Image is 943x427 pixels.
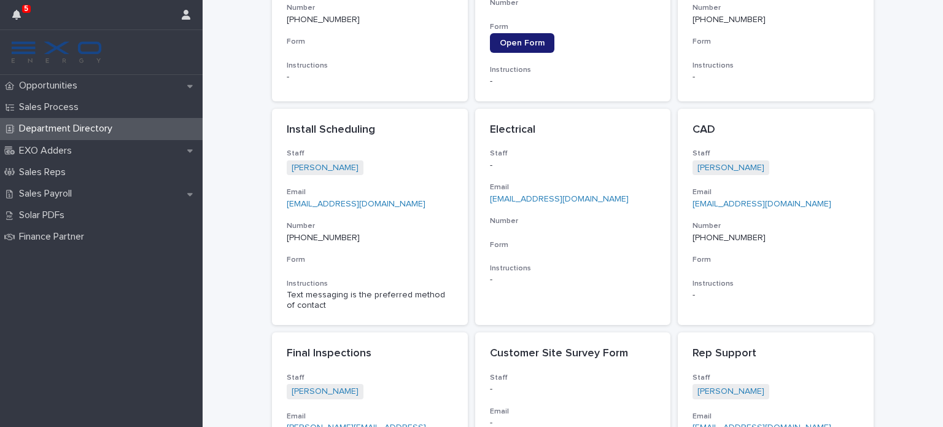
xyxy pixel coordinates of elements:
[490,373,656,383] h3: Staff
[12,7,28,29] div: 5
[14,210,74,221] p: Solar PDFs
[14,188,82,200] p: Sales Payroll
[292,386,359,397] a: [PERSON_NAME]
[490,123,656,137] p: Electrical
[693,279,859,289] h3: Instructions
[693,200,831,208] a: [EMAIL_ADDRESS][DOMAIN_NAME]
[490,65,656,75] h3: Instructions
[287,123,453,137] p: Install Scheduling
[693,233,766,242] a: [PHONE_NUMBER]
[14,231,94,243] p: Finance Partner
[693,149,859,159] h3: Staff
[693,255,859,265] h3: Form
[287,233,360,242] a: [PHONE_NUMBER]
[693,290,859,300] div: -
[14,166,76,178] p: Sales Reps
[475,109,671,326] a: ElectricalStaff-Email[EMAIL_ADDRESS][DOMAIN_NAME]NumberFormInstructions-
[292,163,359,173] a: [PERSON_NAME]
[10,40,103,65] img: FKS5r6ZBThi8E5hshIGi
[287,279,453,289] h3: Instructions
[490,407,656,417] h3: Email
[490,149,656,159] h3: Staff
[490,347,656,361] p: Customer Site Survey Form
[693,412,859,421] h3: Email
[490,275,656,285] div: -
[693,187,859,197] h3: Email
[490,76,656,87] div: -
[287,412,453,421] h3: Email
[490,240,656,250] h3: Form
[693,347,859,361] p: Rep Support
[24,4,28,13] p: 5
[287,255,453,265] h3: Form
[287,347,453,361] p: Final Inspections
[287,290,453,311] div: Text messaging is the preferred method of contact
[697,163,764,173] a: [PERSON_NAME]
[490,22,656,32] h3: Form
[287,221,453,231] h3: Number
[693,72,859,82] div: -
[693,123,859,137] p: CAD
[272,109,468,326] a: Install SchedulingStaff[PERSON_NAME] Email[EMAIL_ADDRESS][DOMAIN_NAME]Number[PHONE_NUMBER]FormIns...
[287,72,453,82] div: -
[287,200,425,208] a: [EMAIL_ADDRESS][DOMAIN_NAME]
[287,3,453,13] h3: Number
[490,33,554,53] a: Open Form
[287,187,453,197] h3: Email
[490,216,656,226] h3: Number
[490,264,656,273] h3: Instructions
[14,123,122,135] p: Department Directory
[693,221,859,231] h3: Number
[693,3,859,13] h3: Number
[287,37,453,47] h3: Form
[490,195,629,203] a: [EMAIL_ADDRESS][DOMAIN_NAME]
[14,101,88,113] p: Sales Process
[678,109,874,326] a: CADStaff[PERSON_NAME] Email[EMAIL_ADDRESS][DOMAIN_NAME]Number[PHONE_NUMBER]FormInstructions-
[490,160,656,171] p: -
[490,384,656,394] p: -
[693,373,859,383] h3: Staff
[287,15,360,24] a: ‭[PHONE_NUMBER]‬
[287,149,453,159] h3: Staff
[693,37,859,47] h3: Form
[14,80,87,92] p: Opportunities
[693,61,859,71] h3: Instructions
[287,373,453,383] h3: Staff
[14,145,82,157] p: EXO Adders
[287,61,453,71] h3: Instructions
[697,386,764,397] a: [PERSON_NAME]
[500,39,545,47] span: Open Form
[490,182,656,192] h3: Email
[693,15,766,24] a: [PHONE_NUMBER]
